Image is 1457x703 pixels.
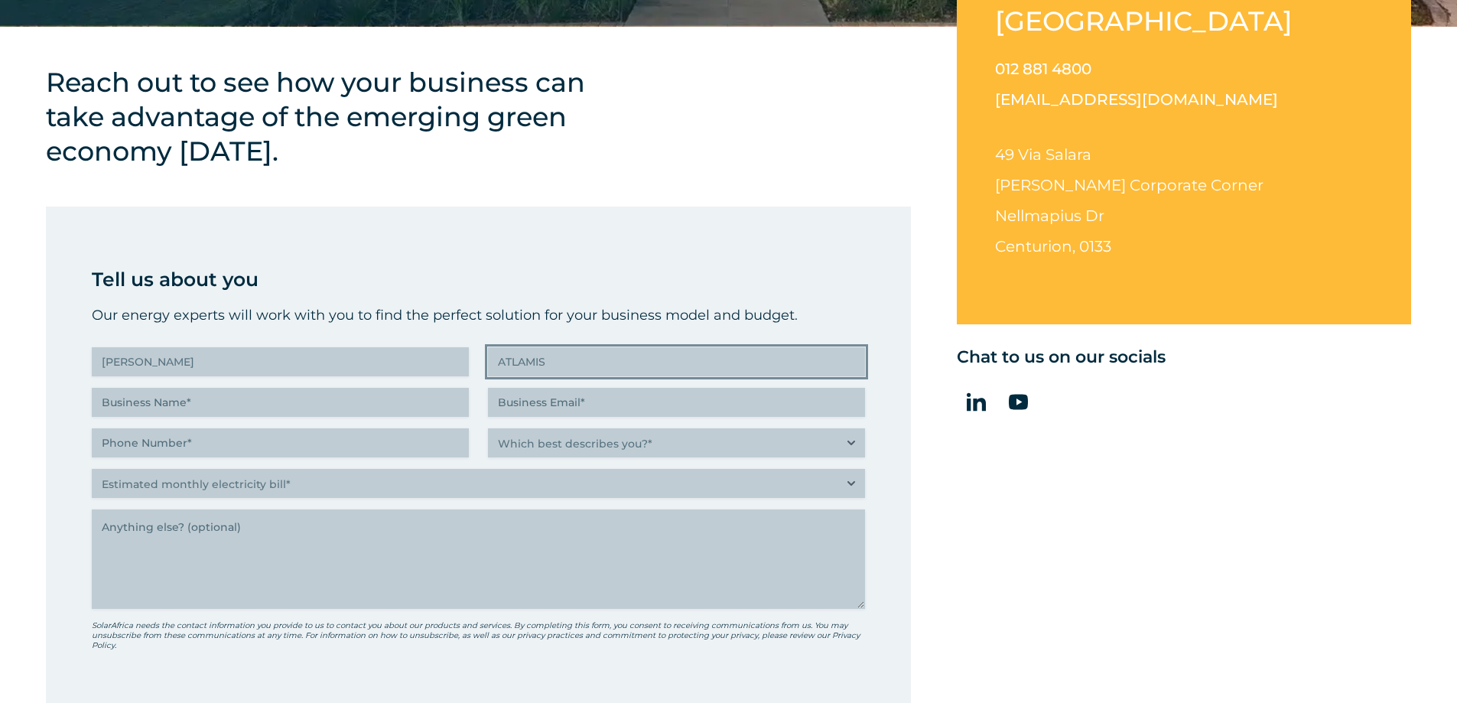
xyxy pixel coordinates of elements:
[995,145,1091,164] span: 49 Via Salara
[995,90,1278,109] a: [EMAIL_ADDRESS][DOMAIN_NAME]
[957,347,1411,367] h5: Chat to us on our socials
[995,4,1305,38] h2: [GEOGRAPHIC_DATA]
[995,207,1104,225] span: Nellmapius Dr
[995,237,1111,255] span: Centurion, 0133
[46,65,620,168] h4: Reach out to see how your business can take advantage of the emerging green economy [DATE].
[92,304,865,327] p: Our energy experts will work with you to find the perfect solution for your business model and bu...
[995,176,1263,194] span: [PERSON_NAME] Corporate Corner
[92,264,865,295] p: Tell us about you
[488,388,865,417] input: Business Email*
[92,388,469,417] input: Business Name*
[92,347,469,376] input: First Name*
[488,347,865,376] input: Surname*
[92,620,865,650] p: SolarAfrica needs the contact information you provide to us to contact you about our products and...
[995,60,1091,78] a: 012 881 4800
[92,428,469,457] input: Phone Number*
